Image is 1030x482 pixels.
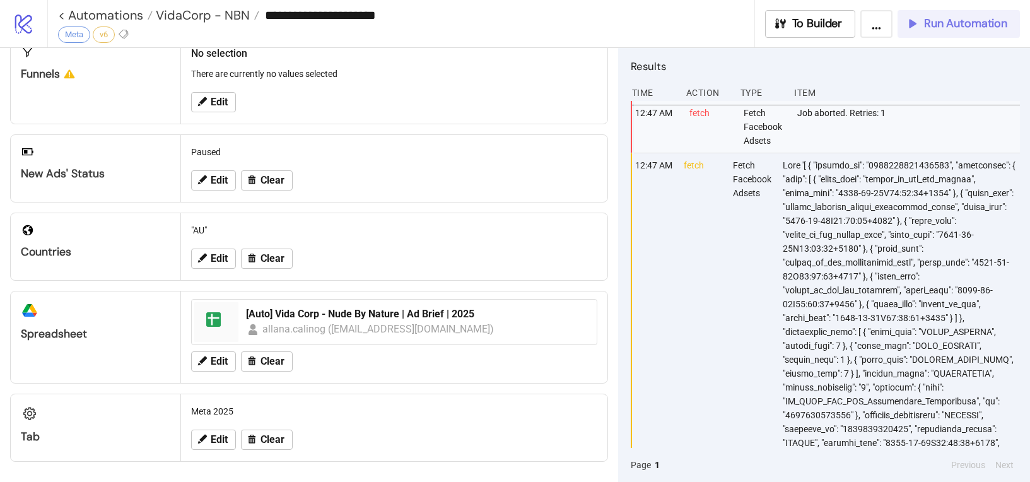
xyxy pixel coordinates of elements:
[992,458,1017,472] button: Next
[58,26,90,43] div: Meta
[631,458,651,472] span: Page
[241,249,293,269] button: Clear
[191,45,597,61] h2: No selection
[260,253,284,264] span: Clear
[211,253,228,264] span: Edit
[186,140,602,164] div: Paused
[191,249,236,269] button: Edit
[211,97,228,108] span: Edit
[211,434,228,445] span: Edit
[739,81,785,105] div: Type
[631,58,1020,74] h2: Results
[241,170,293,191] button: Clear
[793,81,1020,105] div: Item
[211,356,228,367] span: Edit
[765,10,856,38] button: To Builder
[153,7,250,23] span: VidaCorp - NBN
[58,9,153,21] a: < Automations
[241,351,293,372] button: Clear
[21,430,170,444] div: Tab
[792,16,843,31] span: To Builder
[685,81,730,105] div: Action
[688,101,734,153] div: fetch
[186,399,602,423] div: Meta 2025
[191,351,236,372] button: Edit
[631,81,676,105] div: Time
[191,92,236,112] button: Edit
[191,170,236,191] button: Edit
[186,218,602,242] div: "AU"
[651,458,664,472] button: 1
[93,26,115,43] div: v6
[262,321,495,337] div: allana.calinog ([EMAIL_ADDRESS][DOMAIN_NAME])
[796,101,1023,153] div: Job aborted. Retries: 1
[260,175,284,186] span: Clear
[211,175,228,186] span: Edit
[260,356,284,367] span: Clear
[21,327,170,341] div: Spreadsheet
[153,9,259,21] a: VidaCorp - NBN
[21,245,170,259] div: Countries
[241,430,293,450] button: Clear
[898,10,1020,38] button: Run Automation
[21,67,170,81] div: Funnels
[246,307,589,321] div: [Auto] Vida Corp - Nude By Nature | Ad Brief | 2025
[260,434,284,445] span: Clear
[634,101,679,153] div: 12:47 AM
[191,67,597,81] p: There are currently no values selected
[947,458,989,472] button: Previous
[191,430,236,450] button: Edit
[924,16,1007,31] span: Run Automation
[742,101,788,153] div: Fetch Facebook Adsets
[21,167,170,181] div: New Ads' Status
[860,10,892,38] button: ...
